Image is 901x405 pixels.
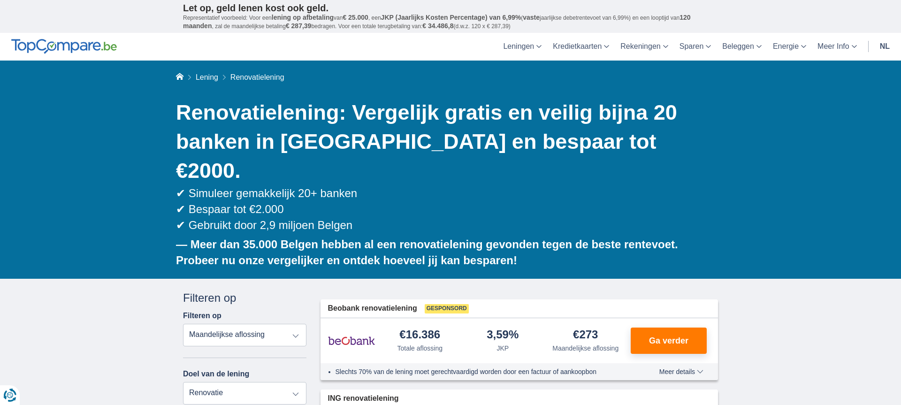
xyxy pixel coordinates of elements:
[497,33,547,61] a: Leningen
[183,14,691,30] span: 120 maanden
[496,344,509,353] div: JKP
[328,303,417,314] span: Beobank renovatielening
[874,33,895,61] a: nl
[183,290,306,306] div: Filteren op
[328,393,399,404] span: ING renovatielening
[183,370,249,378] label: Doel van de lening
[767,33,812,61] a: Energie
[717,33,767,61] a: Beleggen
[425,304,469,313] span: Gesponsord
[674,33,717,61] a: Sparen
[812,33,863,61] a: Meer Info
[552,344,618,353] div: Maandelijkse aflossing
[11,39,117,54] img: TopCompare
[573,329,598,342] div: €273
[343,14,368,21] span: € 25.000
[487,329,519,342] div: 3,59%
[196,73,218,81] a: Lening
[422,22,453,30] span: € 34.486,8
[176,185,718,234] div: ✔ Simuleer gemakkelijk 20+ banken ✔ Bespaar tot €2.000 ✔ Gebruikt door 2,9 miljoen Belgen
[659,368,703,375] span: Meer details
[183,312,221,320] label: Filteren op
[397,344,443,353] div: Totale aflossing
[399,329,440,342] div: €16.386
[183,2,718,14] p: Let op, geld lenen kost ook geld.
[336,367,625,376] li: Slechts 70% van de lening moet gerechtvaardigd worden door een factuur of aankoopbon
[523,14,540,21] span: vaste
[649,336,688,345] span: Ga verder
[176,98,718,185] h1: Renovatielening: Vergelijk gratis en veilig bijna 20 banken in [GEOGRAPHIC_DATA] en bespaar tot €...
[176,73,183,81] a: Home
[286,22,312,30] span: € 287,39
[547,33,615,61] a: Kredietkaarten
[328,329,375,352] img: product.pl.alt Beobank
[631,328,707,354] button: Ga verder
[176,238,678,267] b: — Meer dan 35.000 Belgen hebben al een renovatielening gevonden tegen de beste rentevoet. Probeer...
[230,73,284,81] span: Renovatielening
[652,368,710,375] button: Meer details
[615,33,673,61] a: Rekeningen
[183,14,718,31] p: Representatief voorbeeld: Voor een van , een ( jaarlijkse debetrentevoet van 6,99%) en een loopti...
[272,14,334,21] span: lening op afbetaling
[381,14,521,21] span: JKP (Jaarlijks Kosten Percentage) van 6,99%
